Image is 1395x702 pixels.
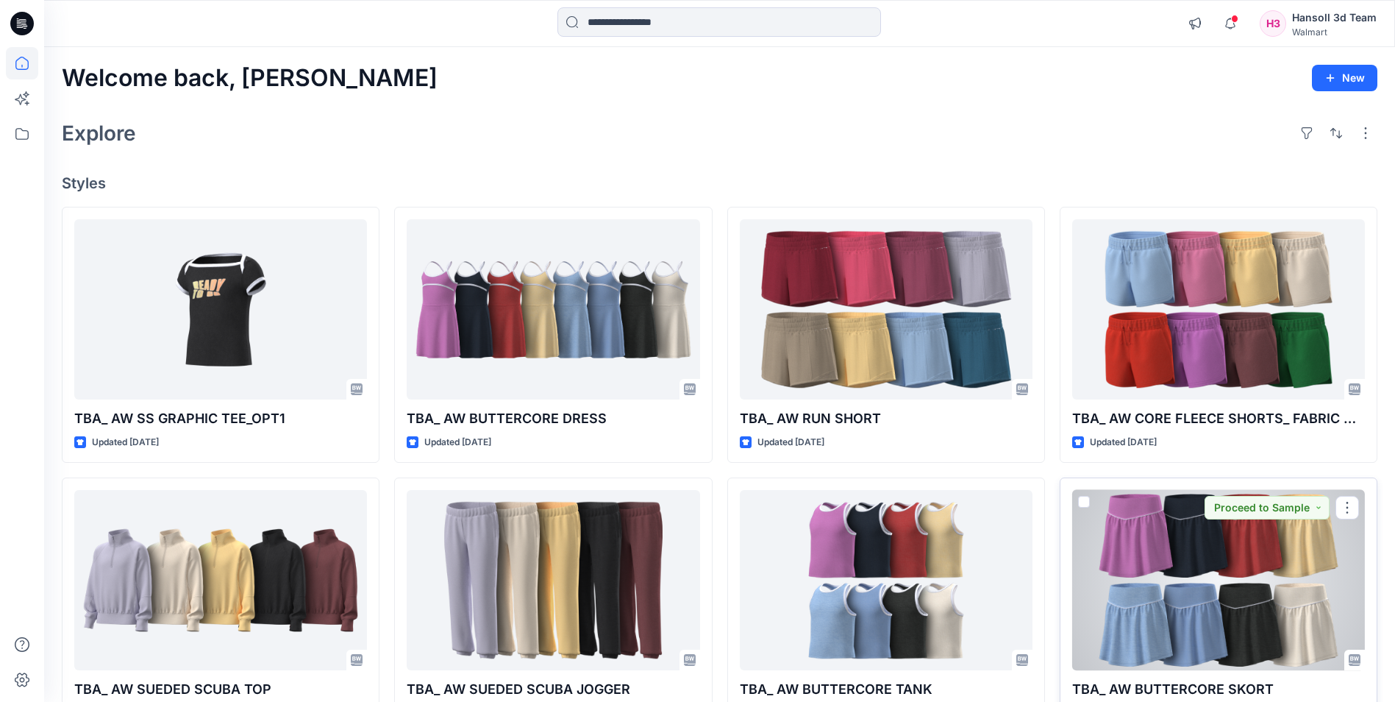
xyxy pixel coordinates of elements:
[1260,10,1286,37] div: H3
[1292,9,1377,26] div: Hansoll 3d Team
[757,435,824,450] p: Updated [DATE]
[740,679,1032,700] p: TBA_ AW BUTTERCORE TANK
[740,490,1032,670] a: TBA_ AW BUTTERCORE TANK
[1072,490,1365,670] a: TBA_ AW BUTTERCORE SKORT
[74,408,367,429] p: TBA_ AW SS GRAPHIC TEE_OPT1
[62,65,438,92] h2: Welcome back, [PERSON_NAME]
[1312,65,1377,91] button: New
[92,435,159,450] p: Updated [DATE]
[74,490,367,670] a: TBA_ AW SUEDED SCUBA TOP
[62,121,136,145] h2: Explore
[1072,219,1365,400] a: TBA_ AW CORE FLEECE SHORTS_ FABRIC OPT(2)
[740,219,1032,400] a: TBA_ AW RUN SHORT
[407,219,699,400] a: TBA_ AW BUTTERCORE DRESS
[424,435,491,450] p: Updated [DATE]
[407,408,699,429] p: TBA_ AW BUTTERCORE DRESS
[1090,435,1157,450] p: Updated [DATE]
[1292,26,1377,38] div: Walmart
[407,679,699,700] p: TBA_ AW SUEDED SCUBA JOGGER
[1072,679,1365,700] p: TBA_ AW BUTTERCORE SKORT
[407,490,699,670] a: TBA_ AW SUEDED SCUBA JOGGER
[74,219,367,400] a: TBA_ AW SS GRAPHIC TEE_OPT1
[74,679,367,700] p: TBA_ AW SUEDED SCUBA TOP
[1072,408,1365,429] p: TBA_ AW CORE FLEECE SHORTS_ FABRIC OPT(2)
[62,174,1377,192] h4: Styles
[740,408,1032,429] p: TBA_ AW RUN SHORT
